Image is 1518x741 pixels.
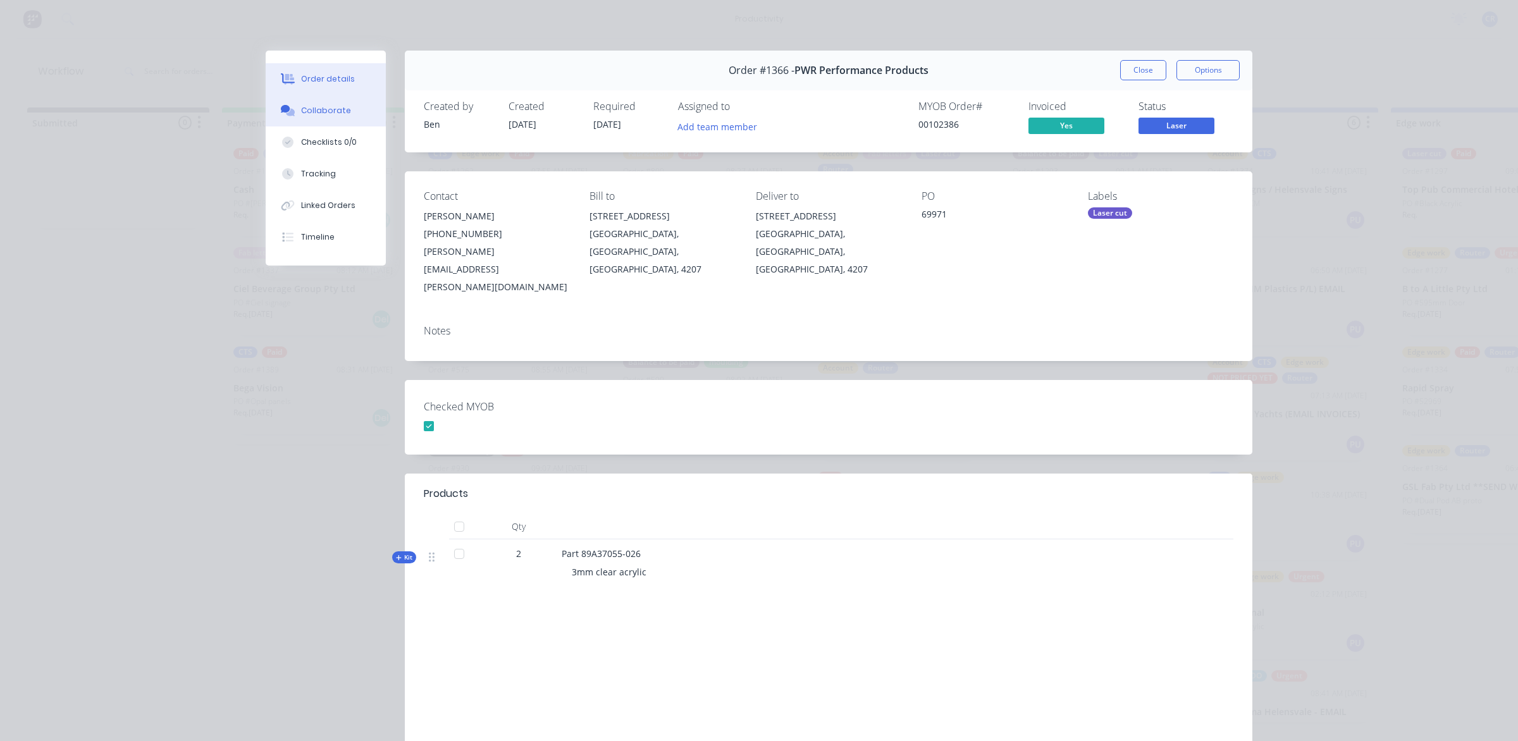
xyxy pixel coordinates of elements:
div: Bill to [589,190,735,202]
button: Collaborate [266,95,386,126]
div: Products [424,486,468,501]
span: PWR Performance Products [794,64,929,77]
div: Status [1138,101,1233,113]
span: 2 [516,547,521,560]
div: Labels [1088,190,1233,202]
div: [STREET_ADDRESS][GEOGRAPHIC_DATA], [GEOGRAPHIC_DATA], [GEOGRAPHIC_DATA], 4207 [756,207,901,278]
div: Kit [392,551,416,563]
span: [DATE] [593,118,621,130]
button: Laser [1138,118,1214,137]
div: Invoiced [1028,101,1123,113]
div: Created by [424,101,493,113]
div: [STREET_ADDRESS] [756,207,901,225]
span: [DATE] [509,118,536,130]
div: Order details [301,73,355,85]
button: Options [1176,60,1240,80]
div: Timeline [301,231,335,243]
div: 69971 [922,207,1067,225]
div: Ben [424,118,493,131]
div: MYOB Order # [918,101,1013,113]
div: Created [509,101,578,113]
button: Close [1120,60,1166,80]
label: Checked MYOB [424,399,582,414]
div: Contact [424,190,569,202]
div: Tracking [301,168,336,180]
button: Add team member [671,118,764,135]
button: Linked Orders [266,190,386,221]
div: Required [593,101,663,113]
div: Linked Orders [301,200,355,211]
div: [PERSON_NAME][PHONE_NUMBER][PERSON_NAME][EMAIL_ADDRESS][PERSON_NAME][DOMAIN_NAME] [424,207,569,296]
span: Order #1366 - [729,64,794,77]
div: Laser cut [1088,207,1132,219]
button: Add team member [678,118,764,135]
span: Part 89A37055-026 [562,548,641,560]
button: Order details [266,63,386,95]
div: [STREET_ADDRESS] [589,207,735,225]
div: [PHONE_NUMBER] [424,225,569,243]
div: 00102386 [918,118,1013,131]
button: Checklists 0/0 [266,126,386,158]
div: Qty [481,514,557,539]
span: Laser [1138,118,1214,133]
div: [PERSON_NAME][EMAIL_ADDRESS][PERSON_NAME][DOMAIN_NAME] [424,243,569,296]
span: Kit [396,553,412,562]
span: 3mm clear acrylic [572,566,646,578]
div: Notes [424,325,1233,337]
div: [GEOGRAPHIC_DATA], [GEOGRAPHIC_DATA], [GEOGRAPHIC_DATA], 4207 [589,225,735,278]
div: Collaborate [301,105,351,116]
div: [GEOGRAPHIC_DATA], [GEOGRAPHIC_DATA], [GEOGRAPHIC_DATA], 4207 [756,225,901,278]
button: Timeline [266,221,386,253]
div: Checklists 0/0 [301,137,357,148]
button: Tracking [266,158,386,190]
div: Assigned to [678,101,805,113]
div: [PERSON_NAME] [424,207,569,225]
div: [STREET_ADDRESS][GEOGRAPHIC_DATA], [GEOGRAPHIC_DATA], [GEOGRAPHIC_DATA], 4207 [589,207,735,278]
span: Yes [1028,118,1104,133]
div: Deliver to [756,190,901,202]
div: PO [922,190,1067,202]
